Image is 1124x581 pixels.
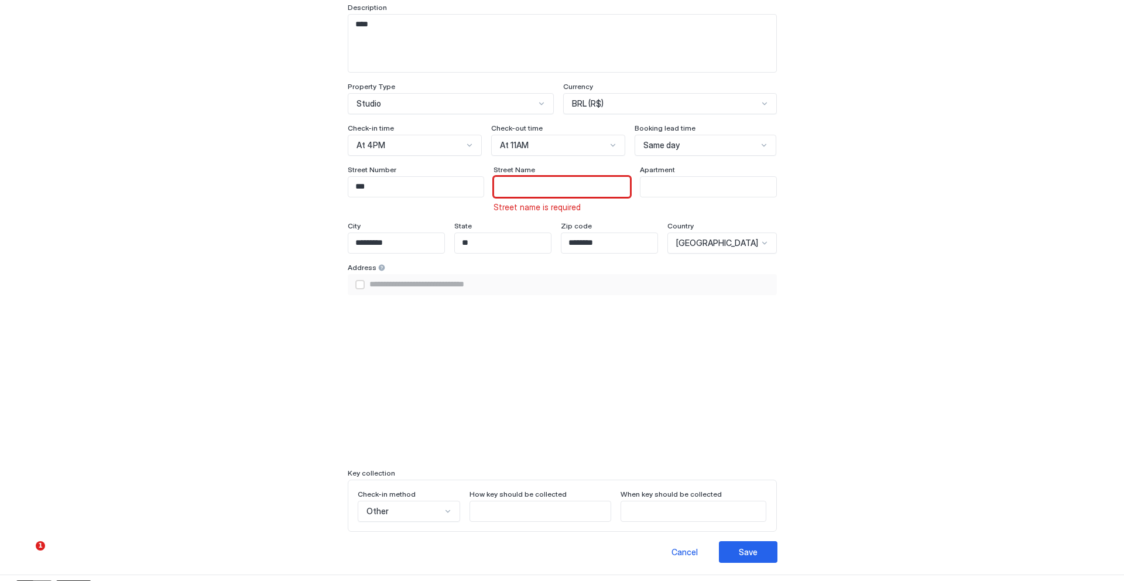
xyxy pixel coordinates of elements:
[671,546,698,558] div: Cancel
[366,506,389,517] span: Other
[572,98,604,109] span: BRL (R$)
[500,140,529,151] span: At 11AM
[365,275,776,295] input: Input Field
[494,202,581,213] span: Street name is required
[348,177,484,197] input: Input Field
[561,221,592,230] span: Zip code
[348,469,395,477] span: Key collection
[348,309,777,459] iframe: Property location map
[348,15,730,72] textarea: Input Field
[12,541,40,569] iframe: Intercom live chat
[667,221,694,230] span: Country
[358,490,416,498] span: Check-in method
[563,82,593,91] span: Currency
[348,3,387,12] span: Description
[470,501,611,521] input: Input Field
[676,238,758,248] span: [GEOGRAPHIC_DATA]
[491,124,543,132] span: Check-out time
[719,541,777,563] button: Save
[470,490,567,498] span: How key should be collected
[348,82,395,91] span: Property Type
[36,541,45,551] span: 1
[348,124,394,132] span: Check-in time
[454,221,472,230] span: State
[455,233,551,253] input: Input Field
[621,490,722,498] span: When key should be collected
[621,501,766,521] input: Input Field
[640,165,675,174] span: Apartment
[348,221,361,230] span: City
[643,140,680,151] span: Same day
[561,233,657,253] input: Input Field
[739,546,758,558] div: Save
[348,263,376,272] span: Address
[656,541,714,563] button: Cancel
[357,140,385,151] span: At 4PM
[640,177,776,197] input: Input Field
[494,165,535,174] span: Street Name
[357,98,381,109] span: Studio
[348,233,444,253] input: Input Field
[494,177,630,197] input: Input Field
[355,280,365,289] div: airbnbAddress
[635,124,695,132] span: Booking lead time
[348,165,396,174] span: Street Number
